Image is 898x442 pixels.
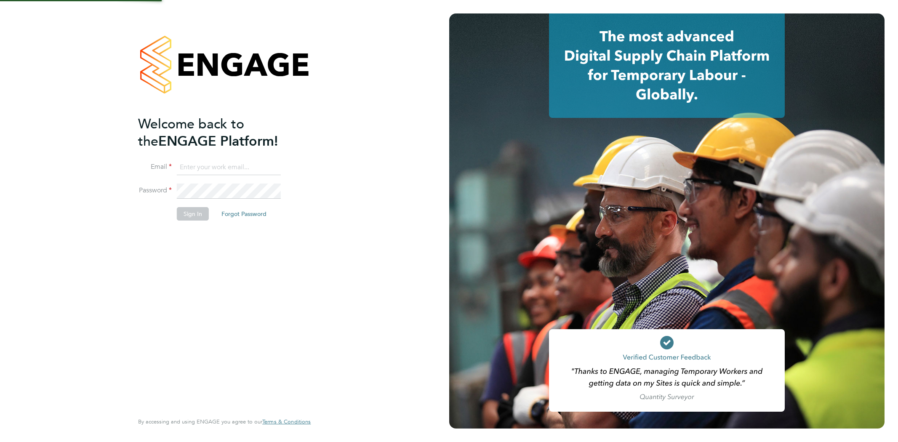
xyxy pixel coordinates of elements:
[177,160,281,175] input: Enter your work email...
[177,207,209,221] button: Sign In
[262,418,311,425] a: Terms & Conditions
[138,162,172,171] label: Email
[138,116,244,149] span: Welcome back to the
[138,418,311,425] span: By accessing and using ENGAGE you agree to our
[138,115,302,150] h2: ENGAGE Platform!
[215,207,273,221] button: Forgot Password
[138,186,172,195] label: Password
